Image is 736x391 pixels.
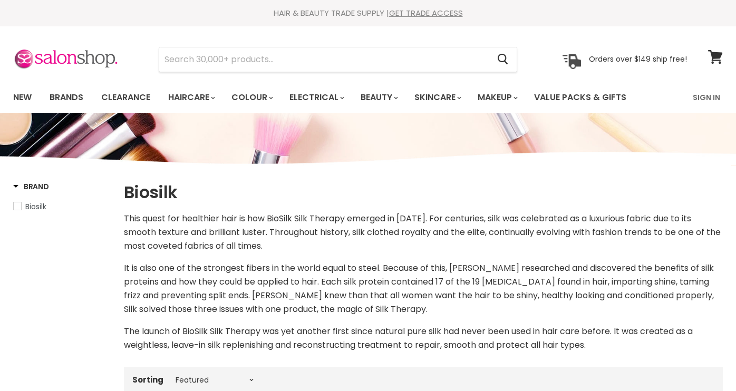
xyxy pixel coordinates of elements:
h1: Biosilk [124,181,723,203]
a: Electrical [282,86,351,109]
input: Search [159,47,489,72]
form: Product [159,47,517,72]
a: Beauty [353,86,404,109]
ul: Main menu [5,82,661,113]
p: This quest for healthier hair is how BioSilk Silk Therapy emerged in [DATE]. For centuries, silk ... [124,212,723,253]
h3: Brand [13,181,49,192]
a: Value Packs & Gifts [526,86,634,109]
span: Biosilk [25,201,46,212]
a: Biosilk [13,201,111,212]
a: Sign In [686,86,727,109]
button: Search [489,47,517,72]
p: Orders over $149 ship free! [589,54,687,64]
a: Makeup [470,86,524,109]
a: Clearance [93,86,158,109]
a: Colour [224,86,279,109]
a: GET TRADE ACCESS [389,7,463,18]
label: Sorting [132,375,163,384]
a: Skincare [406,86,468,109]
p: The launch of BioSilk Silk Therapy was yet another first since natural pure silk had never been u... [124,325,723,352]
a: Brands [42,86,91,109]
a: Haircare [160,86,221,109]
p: It is also one of the strongest fibers in the world equal to steel. Because of this, [PERSON_NAME... [124,261,723,316]
a: New [5,86,40,109]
